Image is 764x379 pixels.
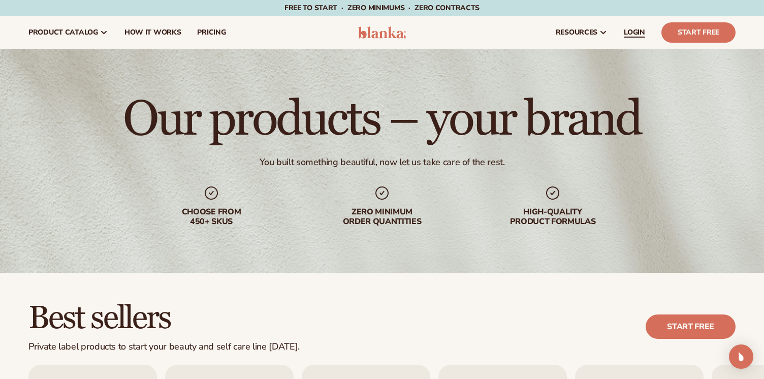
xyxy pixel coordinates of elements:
div: Private label products to start your beauty and self care line [DATE]. [28,341,300,353]
div: Choose from 450+ Skus [146,207,276,227]
a: Start free [646,314,736,339]
span: product catalog [28,28,98,37]
div: High-quality product formulas [488,207,618,227]
a: pricing [189,16,234,49]
span: LOGIN [624,28,645,37]
a: resources [548,16,616,49]
h2: Best sellers [28,301,300,335]
div: Open Intercom Messenger [729,344,753,369]
a: product catalog [20,16,116,49]
span: resources [556,28,597,37]
span: Free to start · ZERO minimums · ZERO contracts [284,3,480,13]
h1: Our products – your brand [123,96,641,144]
img: logo [358,26,406,39]
a: How It Works [116,16,189,49]
span: pricing [197,28,226,37]
span: How It Works [124,28,181,37]
div: You built something beautiful, now let us take care of the rest. [260,156,505,168]
a: LOGIN [616,16,653,49]
div: Zero minimum order quantities [317,207,447,227]
a: Start Free [661,22,736,43]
